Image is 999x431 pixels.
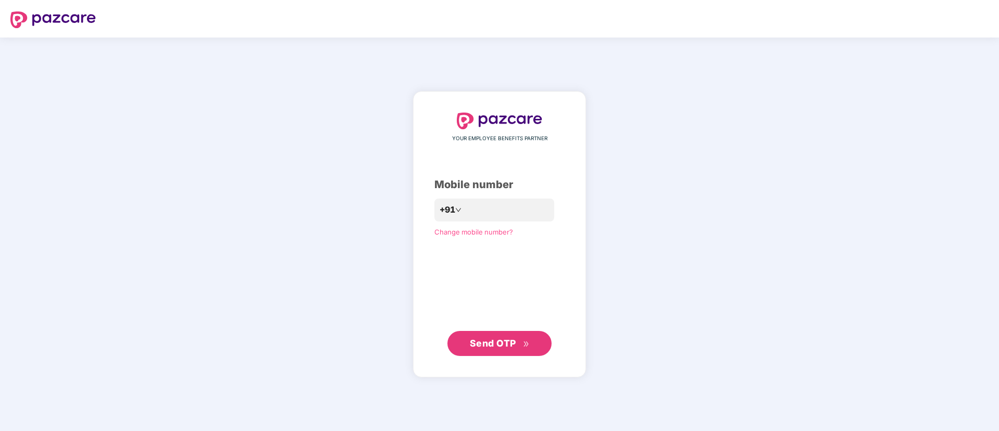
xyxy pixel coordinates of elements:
[455,207,461,213] span: down
[470,338,516,349] span: Send OTP
[440,203,455,216] span: +91
[434,228,513,236] a: Change mobile number?
[452,134,547,143] span: YOUR EMPLOYEE BENEFITS PARTNER
[447,331,552,356] button: Send OTPdouble-right
[434,177,565,193] div: Mobile number
[523,341,530,348] span: double-right
[457,113,542,129] img: logo
[10,11,96,28] img: logo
